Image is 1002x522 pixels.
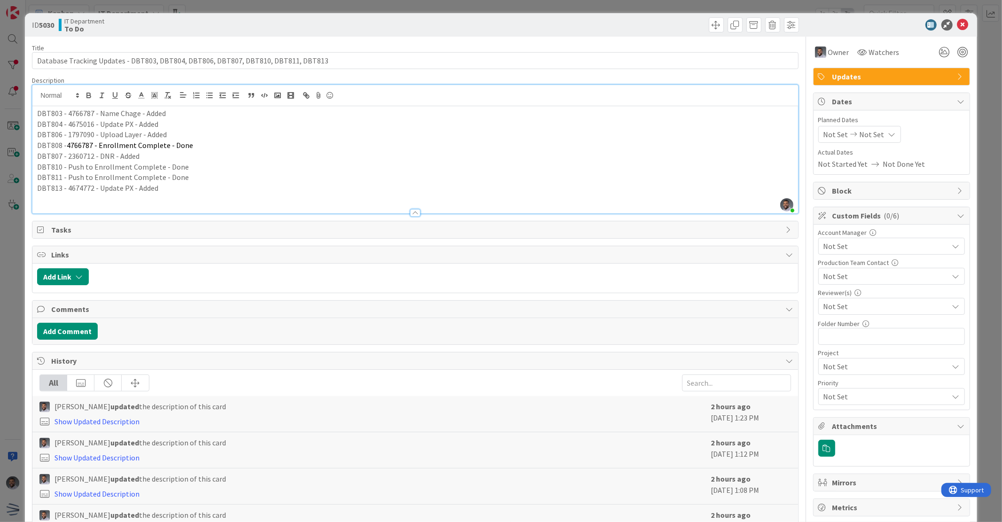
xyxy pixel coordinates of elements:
span: Comments [51,304,781,315]
button: Add Comment [37,323,98,340]
p: DBT811 - Push to Enrollment Complete - Done [37,172,793,183]
img: FS [39,510,50,521]
input: type card name here... [32,52,798,69]
div: All [40,375,67,391]
p: DBT803 - 4766787 - Name Chage - Added [37,108,793,119]
img: FS [39,402,50,412]
b: 2 hours ago [711,510,751,520]
span: Not Set [823,270,944,283]
b: updated [110,438,139,447]
span: Not Set [823,360,944,373]
span: Actual Dates [818,148,965,157]
span: Not Set [823,241,948,252]
label: Folder Number [818,319,860,328]
div: Priority [818,380,965,386]
span: Not Started Yet [818,158,868,170]
p: DBT808 - [37,140,793,151]
img: FS [39,474,50,484]
b: updated [110,474,139,483]
a: Show Updated Description [54,453,140,462]
p: DBT804 - 4675016 - Update PX - Added [37,119,793,130]
label: Title [32,44,44,52]
span: Not Set [823,129,848,140]
b: updated [110,510,139,520]
span: Planned Dates [818,115,965,125]
div: Production Team Contact [818,259,965,266]
span: Attachments [832,421,953,432]
b: 2 hours ago [711,474,751,483]
a: Show Updated Description [54,417,140,426]
span: History [51,355,781,366]
div: Account Manager [818,229,965,236]
button: Add Link [37,268,89,285]
a: Show Updated Description [54,489,140,499]
p: DBT807 - 2360712 - DNR - Added [37,151,793,162]
span: Updates [832,71,953,82]
span: Block [832,185,953,196]
span: [PERSON_NAME] the description of this card [54,473,226,484]
p: DBT806 - 1797090 - Upload Layer - Added [37,129,793,140]
div: Reviewer(s) [818,289,965,296]
img: djeBQYN5TwDXpyYgE8PwxaHb1prKLcgM.jpg [780,198,793,211]
span: Not Set [860,129,885,140]
span: [PERSON_NAME] the description of this card [54,509,226,521]
span: ( 0/6 ) [884,211,900,220]
span: ID [32,19,54,31]
p: DBT810 - Push to Enrollment Complete - Done [37,162,793,172]
span: Tasks [51,224,781,235]
span: Support [20,1,43,13]
img: FS [815,47,826,58]
b: 2 hours ago [711,402,751,411]
span: [PERSON_NAME] the description of this card [54,401,226,412]
b: 2 hours ago [711,438,751,447]
div: Project [818,350,965,356]
span: 4766787 - Enrollment Complete - Done [67,140,193,150]
b: updated [110,402,139,411]
span: Custom Fields [832,210,953,221]
div: [DATE] 1:08 PM [711,473,791,499]
b: To Do [64,25,104,32]
span: [PERSON_NAME] the description of this card [54,437,226,448]
span: Watchers [869,47,900,58]
input: Search... [682,374,791,391]
span: Metrics [832,502,953,513]
b: 5030 [39,20,54,30]
span: Not Set [823,390,944,403]
span: IT Department [64,17,104,25]
span: Dates [832,96,953,107]
img: FS [39,438,50,448]
span: Description [32,76,64,85]
div: [DATE] 1:12 PM [711,437,791,463]
span: Owner [828,47,849,58]
div: [DATE] 1:23 PM [711,401,791,427]
p: DBT813 - 4674772 - Update PX - Added [37,183,793,194]
span: Not Set [823,301,948,312]
span: Links [51,249,781,260]
span: Mirrors [832,477,953,488]
span: Not Done Yet [883,158,925,170]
